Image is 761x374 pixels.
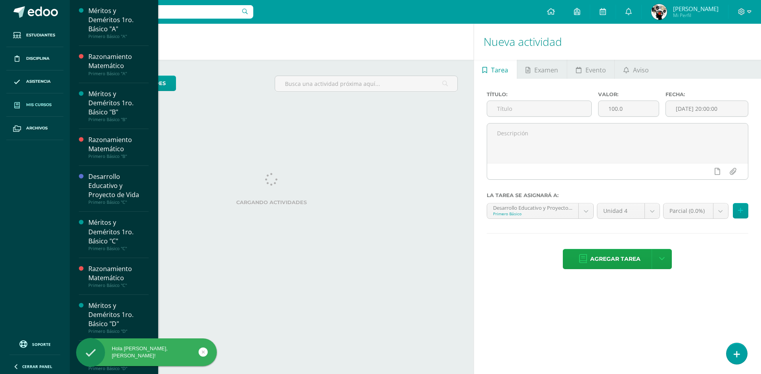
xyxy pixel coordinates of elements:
[633,61,649,80] span: Aviso
[32,342,51,347] span: Soporte
[6,70,63,94] a: Asistencia
[673,12,719,19] span: Mi Perfil
[26,78,51,85] span: Asistencia
[88,135,149,154] div: Razonamiento Matemático
[487,101,592,116] input: Título
[88,172,149,199] div: Desarrollo Educativo y Proyecto de Vida
[88,172,149,205] a: Desarrollo Educativo y Proyecto de VidaPrimero Básico "C"
[666,101,748,116] input: Fecha de entrega
[6,93,63,117] a: Mis cursos
[493,211,572,216] div: Primero Básico
[26,32,55,38] span: Estudiantes
[88,52,149,70] div: Razonamiento Matemático
[88,218,149,251] a: Méritos y Deméritos 1ro. Básico "C"Primero Básico "C"
[88,246,149,251] div: Primero Básico "C"
[88,52,149,76] a: Razonamiento MatemáticoPrimero Básico "A"
[86,199,458,205] label: Cargando actividades
[88,135,149,159] a: Razonamiento MatemáticoPrimero Básico "B"
[26,125,48,131] span: Archivos
[88,6,149,34] div: Méritos y Deméritos 1ro. Básico "A"
[79,24,464,60] h1: Actividades
[484,24,751,60] h1: Nueva actividad
[585,61,606,80] span: Evento
[88,264,149,288] a: Razonamiento MatemáticoPrimero Básico "C"
[491,61,508,80] span: Tarea
[88,6,149,39] a: Méritos y Deméritos 1ro. Básico "A"Primero Básico "A"
[88,71,149,76] div: Primero Básico "A"
[88,264,149,283] div: Razonamiento Matemático
[88,154,149,159] div: Primero Básico "B"
[6,117,63,140] a: Archivos
[615,60,657,79] a: Aviso
[663,203,728,218] a: Parcial (0.0%)
[75,5,253,19] input: Busca un usuario...
[88,301,149,334] a: Méritos y Deméritos 1ro. Básico "D"Primero Básico "D"
[598,91,659,97] label: Valor:
[88,301,149,328] div: Méritos y Deméritos 1ro. Básico "D"
[10,338,60,349] a: Soporte
[487,91,592,97] label: Título:
[6,47,63,70] a: Disciplina
[88,283,149,288] div: Primero Básico "C"
[493,203,572,211] div: Desarrollo Educativo y Proyecto de Vida 'C'
[88,218,149,245] div: Méritos y Deméritos 1ro. Básico "C"
[487,192,748,198] label: La tarea se asignará a:
[22,364,52,369] span: Cerrar panel
[88,89,149,117] div: Méritos y Deméritos 1ro. Básico "B"
[590,249,641,269] span: Agregar tarea
[76,345,217,359] div: Hola [PERSON_NAME], [PERSON_NAME]!
[597,203,660,218] a: Unidad 4
[275,76,457,91] input: Busca una actividad próxima aquí...
[88,89,149,122] a: Méritos y Deméritos 1ro. Básico "B"Primero Básico "B"
[88,117,149,122] div: Primero Básico "B"
[673,5,719,13] span: [PERSON_NAME]
[88,199,149,205] div: Primero Básico "C"
[651,4,667,20] img: 6048ae9c2eba16dcb25a041118cbde53.png
[665,91,748,97] label: Fecha:
[26,102,52,108] span: Mis cursos
[534,61,558,80] span: Examen
[88,328,149,334] div: Primero Básico "D"
[474,60,517,79] a: Tarea
[598,101,658,116] input: Puntos máximos
[6,24,63,47] a: Estudiantes
[669,203,707,218] span: Parcial (0.0%)
[26,55,50,62] span: Disciplina
[567,60,614,79] a: Evento
[603,203,639,218] span: Unidad 4
[517,60,567,79] a: Examen
[487,203,593,218] a: Desarrollo Educativo y Proyecto de Vida 'C'Primero Básico
[88,34,149,39] div: Primero Básico "A"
